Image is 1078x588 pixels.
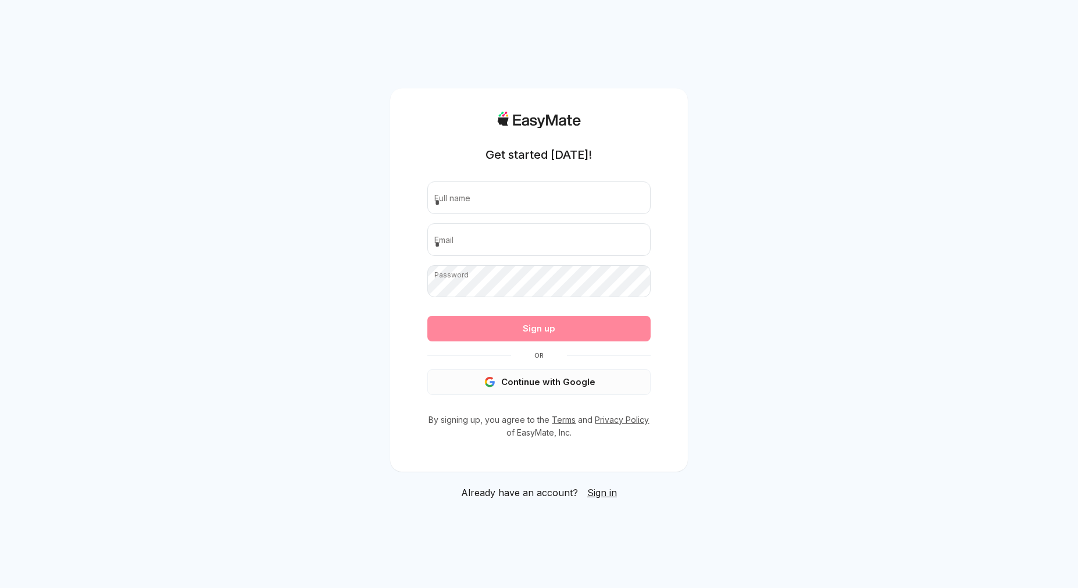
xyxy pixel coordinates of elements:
[511,351,567,360] span: Or
[595,415,649,425] a: Privacy Policy
[587,486,617,500] a: Sign in
[486,147,592,163] h1: Get started [DATE]!
[427,369,651,395] button: Continue with Google
[427,414,651,439] p: By signing up, you agree to the and of EasyMate, Inc.
[461,486,578,500] span: Already have an account?
[587,487,617,498] span: Sign in
[552,415,576,425] a: Terms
